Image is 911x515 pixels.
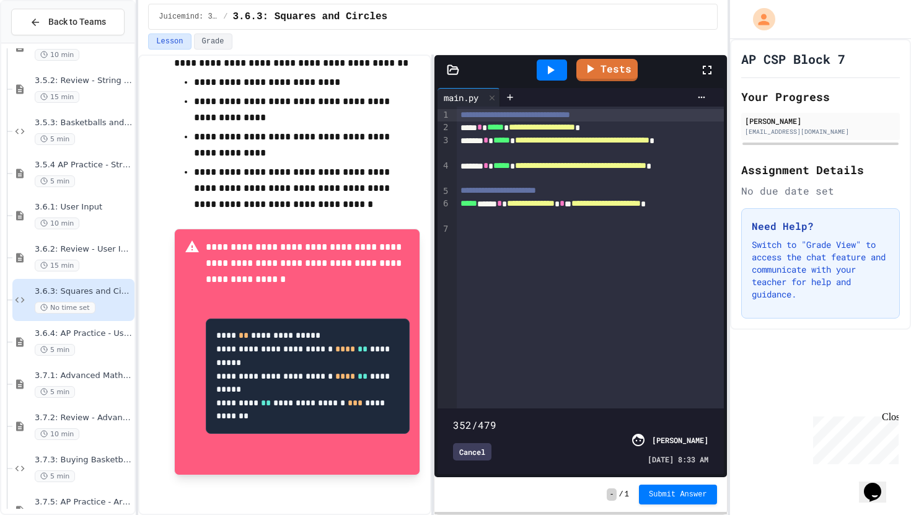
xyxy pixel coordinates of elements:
[35,328,132,339] span: 3.6.4: AP Practice - User Input
[35,133,75,145] span: 5 min
[35,218,79,229] span: 10 min
[35,428,79,440] span: 10 min
[5,5,86,79] div: Chat with us now!Close
[576,59,638,81] a: Tests
[35,49,79,61] span: 10 min
[35,470,75,482] span: 5 min
[35,302,95,314] span: No time set
[438,160,450,185] div: 4
[808,412,899,464] iframe: chat widget
[607,488,616,501] span: -
[35,497,132,508] span: 3.7.5: AP Practice - Arithmetic Operators
[752,239,889,301] p: Switch to "Grade View" to access the chat feature and communicate with your teacher for help and ...
[859,465,899,503] iframe: chat widget
[194,33,232,50] button: Grade
[619,490,623,500] span: /
[438,223,450,235] div: 7
[438,91,485,104] div: main.py
[233,9,388,24] span: 3.6.3: Squares and Circles
[35,118,132,128] span: 3.5.3: Basketballs and Footballs
[741,161,900,178] h2: Assignment Details
[745,115,896,126] div: [PERSON_NAME]
[453,418,708,433] div: 352/479
[35,344,75,356] span: 5 min
[438,88,500,107] div: main.py
[639,485,717,504] button: Submit Answer
[35,175,75,187] span: 5 min
[741,88,900,105] h2: Your Progress
[35,91,79,103] span: 15 min
[35,76,132,86] span: 3.5.2: Review - String Operators
[745,127,896,136] div: [EMAIL_ADDRESS][DOMAIN_NAME]
[438,121,450,134] div: 2
[223,12,227,22] span: /
[741,183,900,198] div: No due date set
[453,443,491,460] div: Cancel
[438,134,450,160] div: 3
[35,371,132,381] span: 3.7.1: Advanced Math in Python
[35,202,132,213] span: 3.6.1: User Input
[648,454,708,465] span: [DATE] 8:33 AM
[35,455,132,465] span: 3.7.3: Buying Basketballs
[11,9,125,35] button: Back to Teams
[752,219,889,234] h3: Need Help?
[438,109,450,121] div: 1
[35,286,132,297] span: 3.6.3: Squares and Circles
[438,185,450,198] div: 5
[48,15,106,29] span: Back to Teams
[35,160,132,170] span: 3.5.4 AP Practice - String Manipulation
[35,386,75,398] span: 5 min
[740,5,778,33] div: My Account
[35,244,132,255] span: 3.6.2: Review - User Input
[741,50,845,68] h1: AP CSP Block 7
[35,413,132,423] span: 3.7.2: Review - Advanced Math in Python
[652,434,708,446] div: [PERSON_NAME]
[438,198,450,223] div: 6
[649,490,707,500] span: Submit Answer
[625,490,629,500] span: 1
[148,33,191,50] button: Lesson
[35,260,79,271] span: 15 min
[159,12,218,22] span: Juicemind: 3.5.1-3.8.4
